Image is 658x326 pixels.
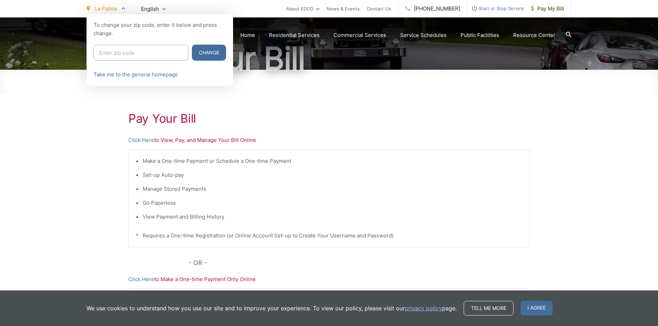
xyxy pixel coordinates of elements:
[327,5,360,13] a: News & Events
[94,21,226,38] p: To change your zip code, enter it below and press change.
[367,5,391,13] a: Contact Us
[94,70,178,79] a: Take me to the general homepage
[521,301,553,316] span: I agree
[192,45,226,61] button: Change
[95,5,117,12] span: La Palma
[405,304,442,312] a: privacy policy
[87,304,457,312] p: We use cookies to understand how you use our site and to improve your experience. To view our pol...
[531,5,564,13] span: Pay My Bill
[464,301,514,316] a: Tell me more
[136,3,171,15] span: English
[286,5,320,13] a: About EDCO
[94,45,188,61] input: Enter zip code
